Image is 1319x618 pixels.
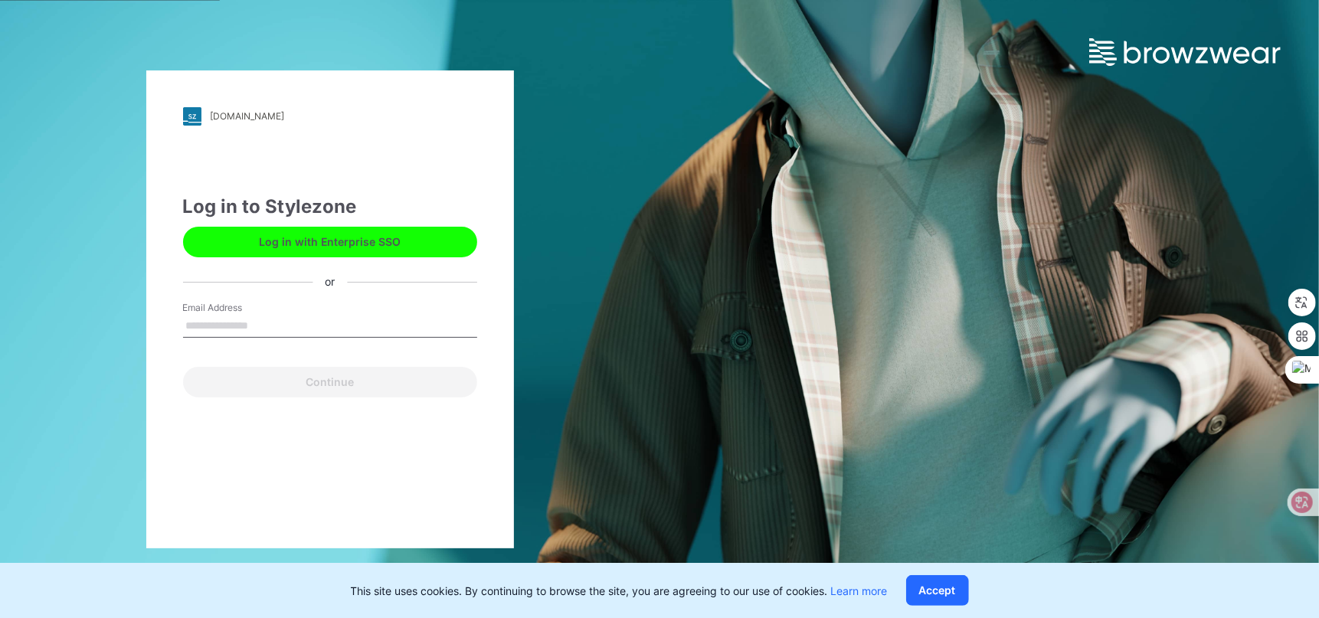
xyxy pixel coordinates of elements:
[211,110,285,122] div: [DOMAIN_NAME]
[906,575,969,606] button: Accept
[183,227,477,257] button: Log in with Enterprise SSO
[183,107,201,126] img: stylezone-logo.562084cfcfab977791bfbf7441f1a819.svg
[831,584,888,597] a: Learn more
[183,107,477,126] a: [DOMAIN_NAME]
[183,301,290,315] label: Email Address
[351,583,888,599] p: This site uses cookies. By continuing to browse the site, you are agreeing to our use of cookies.
[1089,38,1281,66] img: browzwear-logo.e42bd6dac1945053ebaf764b6aa21510.svg
[313,274,347,290] div: or
[183,193,477,221] div: Log in to Stylezone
